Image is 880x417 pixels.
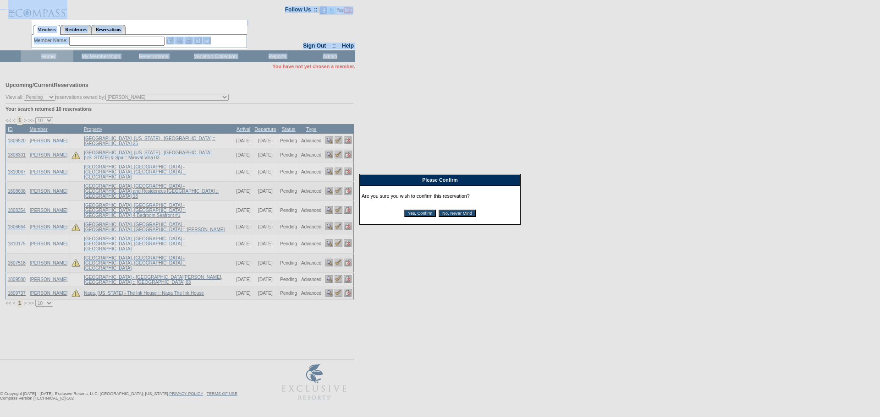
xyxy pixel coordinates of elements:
[439,210,476,217] input: No, Never Mind
[33,25,61,35] a: Members
[185,37,192,44] img: Impersonate
[332,43,336,49] span: ::
[60,25,91,34] a: Residences
[360,174,520,186] div: Please Confirm
[328,9,335,15] a: Follow us on Twitter
[328,6,335,14] img: Follow us on Twitter
[303,43,326,49] a: Sign Out
[362,188,518,222] div: Are you sure you wish to confirm this reservation?
[166,37,174,44] img: b_edit.gif
[404,210,436,217] input: Yes, Confirm
[337,7,353,14] img: Subscribe to our YouTube Channel
[342,43,354,49] a: Help
[337,9,353,15] a: Subscribe to our YouTube Channel
[194,37,202,44] img: Reservations
[319,6,327,14] img: Become our fan on Facebook
[319,9,327,15] a: Become our fan on Facebook
[203,37,211,44] img: b_calculator.gif
[34,37,69,44] div: Member Name:
[285,5,318,16] td: Follow Us ::
[91,25,126,34] a: Reservations
[176,37,183,44] img: View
